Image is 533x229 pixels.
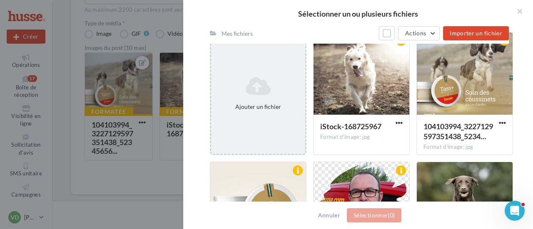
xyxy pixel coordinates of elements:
div: Format d'image: jpg [423,143,506,151]
h2: Sélectionner un ou plusieurs fichiers [197,10,520,17]
div: Ajouter un fichier [214,103,302,111]
span: 104103994_3227129597351438_5234565624539691826_n [423,122,493,141]
button: Importer un fichier [443,26,509,40]
button: Annuler [315,210,344,220]
span: Importer un fichier [450,30,502,37]
span: iStock-168725967 [320,122,381,131]
button: Actions [398,26,440,40]
iframe: Intercom live chat [505,201,525,221]
div: Mes fichiers [222,30,253,38]
span: (0) [388,212,395,219]
button: Sélectionner(0) [347,208,401,222]
span: Actions [405,30,426,37]
div: Format d'image: jpg [320,133,403,141]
